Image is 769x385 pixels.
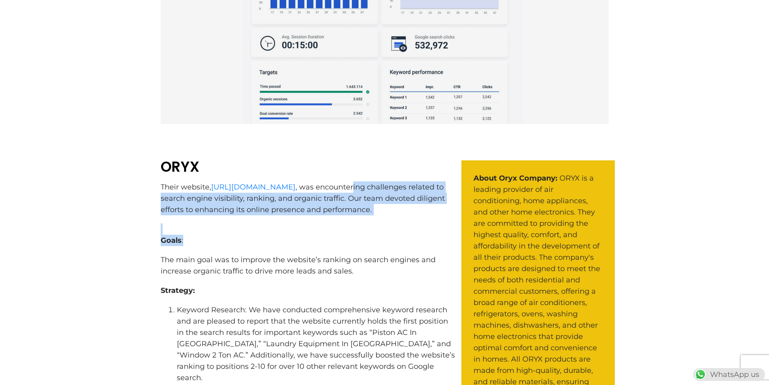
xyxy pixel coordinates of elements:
[693,368,765,381] div: WhatsApp us
[161,158,455,175] h2: ORYX
[161,236,182,245] strong: Goals
[474,173,557,184] strong: About Oryx Company:
[693,370,765,379] a: WhatsAppWhatsApp us
[161,181,455,215] p: Their website, , was encountering challenges related to search engine visibility, ranking, and or...
[694,368,707,381] img: WhatsApp
[161,223,455,246] p: :
[161,254,455,277] p: The main goal was to improve the website’s ranking on search engines and increase organic traffic...
[211,183,295,191] a: [URL][DOMAIN_NAME]
[177,304,455,383] li: Keyword Research: We have conducted comprehensive keyword research and are pleased to report that...
[161,286,195,295] strong: Strategy:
